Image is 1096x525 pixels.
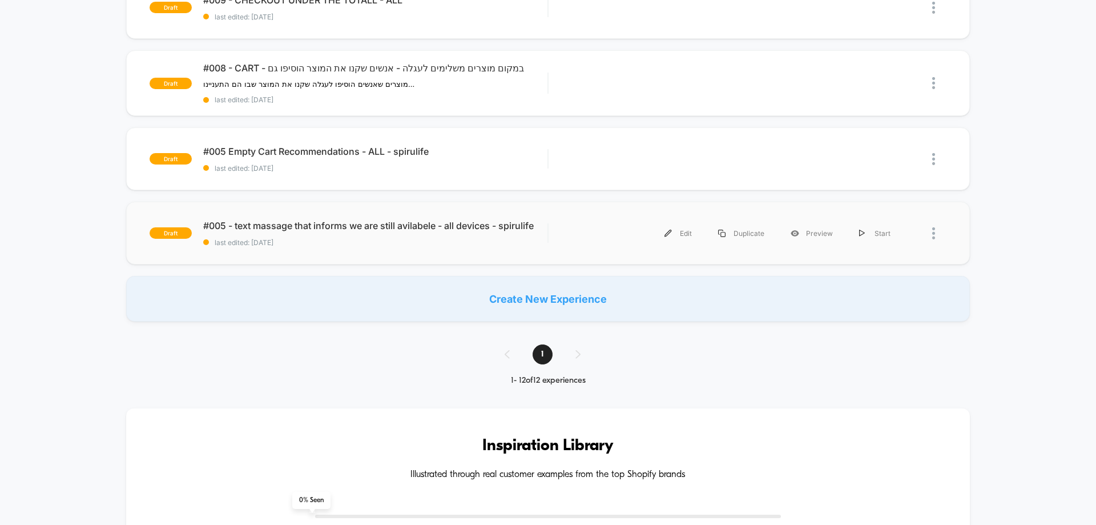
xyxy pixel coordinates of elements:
div: 1 - 12 of 12 experiences [493,376,603,386]
span: 0 % Seen [292,492,331,509]
span: draft [150,2,192,13]
span: last edited: [DATE] [203,13,547,21]
img: menu [718,230,726,237]
div: Start [846,221,904,246]
div: Create New Experience [126,276,970,322]
span: draft [150,78,192,89]
span: last edited: [DATE] [203,95,547,104]
img: menu [664,230,672,237]
img: close [932,77,935,89]
div: Edit [651,221,705,246]
img: close [932,153,935,165]
h3: Inspiration Library [160,437,936,455]
span: last edited: [DATE] [203,164,547,173]
span: #005 Empty Cart Recommendations - ALL - spirulife [203,146,547,157]
span: 1 [533,344,553,364]
span: last edited: [DATE] [203,238,547,247]
span: #008 - CART - במקום מוצרים משלימים לעגלה - אנשים שקנו את המוצר הוסיפו גם [203,62,547,74]
h4: Illustrated through real customer examples from the top Shopify brands [160,470,936,480]
span: draft [150,227,192,239]
span: שינוי סל הקניות במקום מוצרים משלימים לעגלה זו - מוצרים שאנשים הוסיפו לעגלה שקנו את המוצר שבו הם ה... [203,79,415,89]
img: close [932,227,935,239]
span: draft [150,153,192,165]
div: Duplicate [705,221,777,246]
img: close [932,2,935,14]
img: menu [859,230,865,237]
span: #005 - text massage that informs we are still avilabele - all devices - spirulife [203,220,547,231]
div: Preview [777,221,846,246]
